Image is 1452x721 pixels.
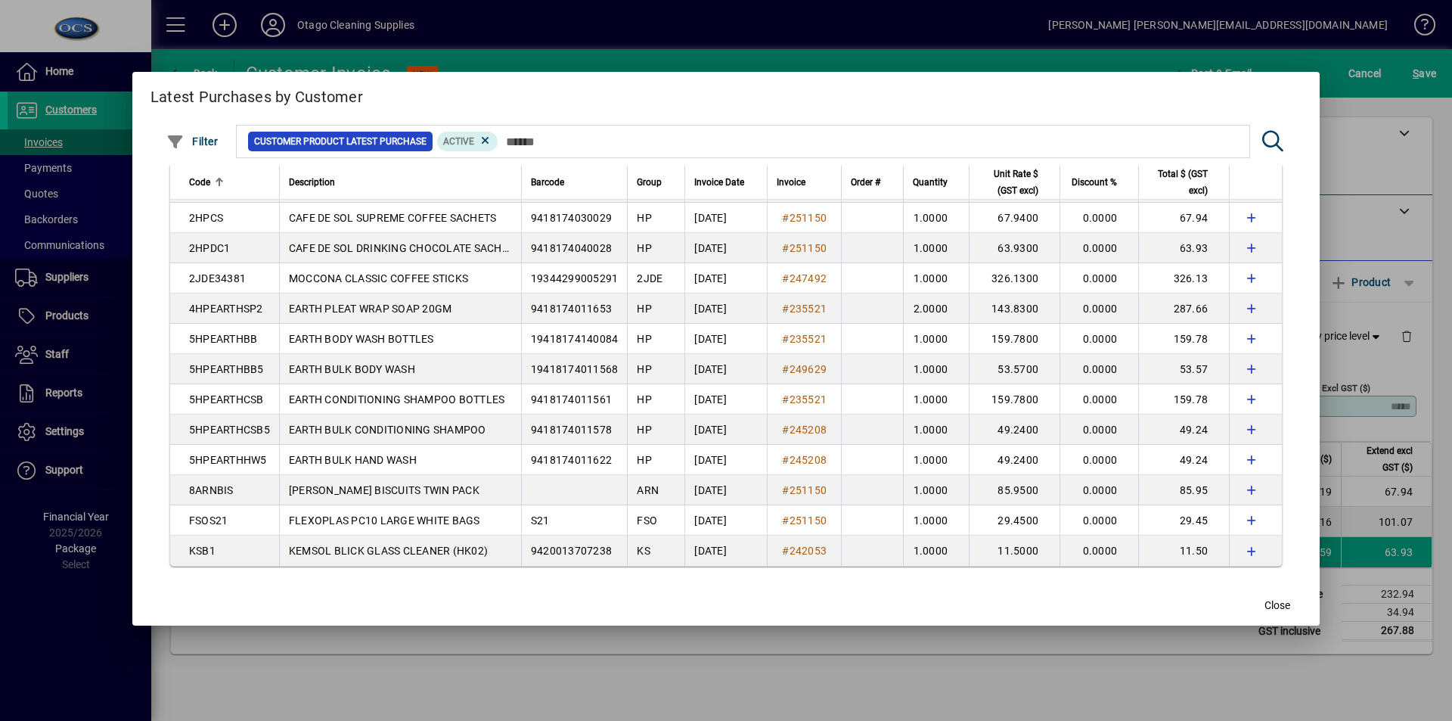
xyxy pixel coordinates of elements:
td: [DATE] [684,233,767,263]
span: 5HPEARTHHW5 [189,454,267,466]
span: # [782,363,789,375]
span: Description [289,174,335,191]
a: #235521 [777,391,832,408]
span: HP [637,242,652,254]
td: 1.0000 [903,324,969,354]
span: ARN [637,484,659,496]
div: Group [637,174,675,191]
span: EARTH BULK HAND WASH [289,454,417,466]
td: 0.0000 [1060,384,1138,415]
div: Barcode [531,174,619,191]
td: [DATE] [684,294,767,324]
td: 0.0000 [1060,536,1138,566]
span: Barcode [531,174,564,191]
button: Filter [163,128,222,155]
span: 9418174040028 [531,242,612,254]
td: 1.0000 [903,263,969,294]
td: 1.0000 [903,475,969,505]
h2: Latest Purchases by Customer [132,72,1320,116]
td: 0.0000 [1060,324,1138,354]
td: [DATE] [684,263,767,294]
td: 1.0000 [903,233,969,263]
span: Invoice Date [694,174,744,191]
span: KSB1 [189,545,216,557]
span: HP [637,212,652,224]
span: Filter [166,135,219,148]
div: Total $ (GST excl) [1148,166,1221,199]
td: 159.78 [1138,384,1229,415]
span: # [782,424,789,436]
td: 85.95 [1138,475,1229,505]
span: Close [1264,598,1290,614]
span: 9418174011578 [531,424,612,436]
span: # [782,333,789,345]
span: FLEXOPLAS PC10 LARGE WHITE BAGS [289,514,480,527]
span: 251150 [790,212,827,224]
td: 326.1300 [969,263,1060,294]
td: 29.4500 [969,505,1060,536]
span: 251150 [790,484,827,496]
span: # [782,242,789,254]
span: HP [637,454,652,466]
mat-chip: Product Activation Status: Active [437,132,498,151]
span: 8ARNBIS [189,484,234,496]
a: #235521 [777,300,832,317]
span: 235521 [790,393,827,406]
a: #245208 [777,421,832,438]
div: Unit Rate $ (GST excl) [979,166,1052,199]
a: #249629 [777,361,832,378]
span: Invoice [777,174,805,191]
span: EARTH PLEAT WRAP SOAP 20GM [289,303,452,315]
span: FSO [637,514,657,527]
span: # [782,545,789,557]
a: #251150 [777,240,832,256]
span: HP [637,333,652,345]
td: 0.0000 [1060,415,1138,445]
a: #235521 [777,331,832,347]
span: Quantity [913,174,948,191]
td: 49.2400 [969,445,1060,475]
span: # [782,303,789,315]
span: 245208 [790,454,827,466]
span: 5HPEARTHCSB5 [189,424,270,436]
td: [DATE] [684,445,767,475]
td: 63.9300 [969,233,1060,263]
td: 1.0000 [903,536,969,566]
td: [DATE] [684,536,767,566]
span: 245208 [790,424,827,436]
span: 9418174011622 [531,454,612,466]
td: 0.0000 [1060,354,1138,384]
a: #251150 [777,512,832,529]
td: 29.45 [1138,505,1229,536]
span: KEMSOL BLICK GLASS CLEANER (HK02) [289,545,488,557]
span: 251150 [790,242,827,254]
td: 49.2400 [969,415,1060,445]
span: CAFE DE SOL SUPREME COFFEE SACHETS [289,212,497,224]
td: 1.0000 [903,445,969,475]
span: 9420013707238 [531,545,612,557]
span: 249629 [790,363,827,375]
td: 11.5000 [969,536,1060,566]
span: 9418174030029 [531,212,612,224]
td: 0.0000 [1060,233,1138,263]
span: Customer Product Latest Purchase [254,134,427,149]
span: [PERSON_NAME] BISCUITS TWIN PACK [289,484,479,496]
span: 19418174140084 [531,333,619,345]
td: 49.24 [1138,415,1229,445]
span: HP [637,393,652,406]
span: 5HPEARTHCSB [189,393,264,406]
td: [DATE] [684,415,767,445]
td: 67.9400 [969,203,1060,233]
td: 0.0000 [1060,294,1138,324]
a: #251150 [777,482,832,499]
a: #247492 [777,270,832,287]
td: 159.78 [1138,324,1229,354]
td: 67.94 [1138,203,1229,233]
td: 85.9500 [969,475,1060,505]
td: 53.57 [1138,354,1229,384]
span: EARTH CONDITIONING SHAMPOO BOTTLES [289,393,505,406]
span: HP [637,424,652,436]
span: 251150 [790,514,827,527]
td: 0.0000 [1060,475,1138,505]
span: 9418174011653 [531,303,612,315]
